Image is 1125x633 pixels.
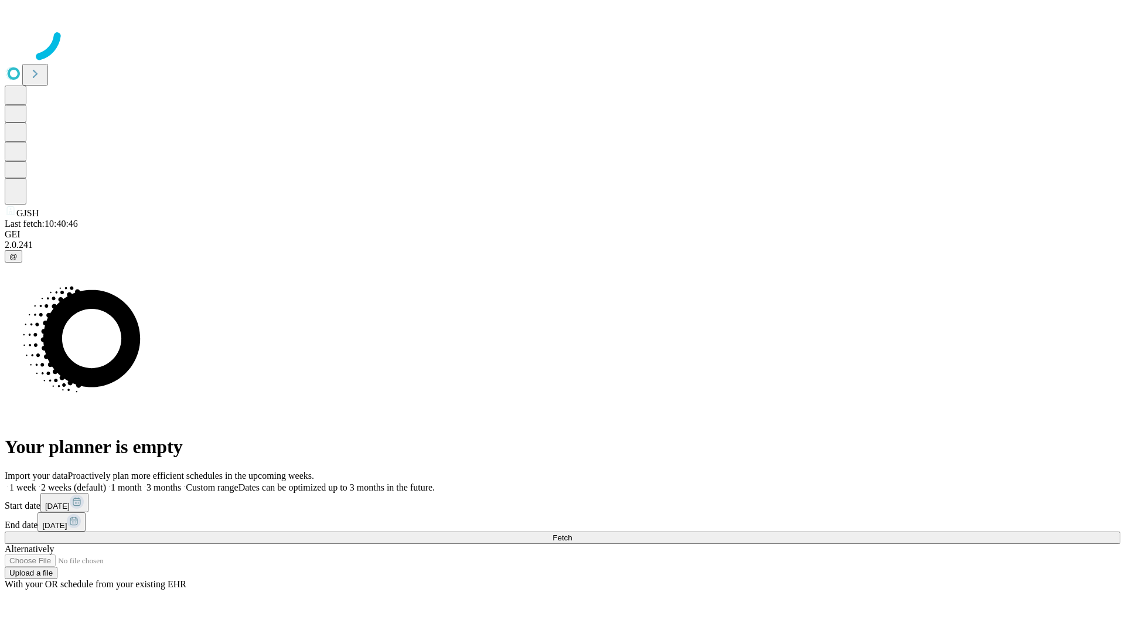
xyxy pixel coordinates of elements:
[5,579,186,589] span: With your OR schedule from your existing EHR
[553,533,572,542] span: Fetch
[5,229,1120,240] div: GEI
[5,240,1120,250] div: 2.0.241
[9,482,36,492] span: 1 week
[5,532,1120,544] button: Fetch
[41,482,106,492] span: 2 weeks (default)
[37,512,86,532] button: [DATE]
[5,250,22,263] button: @
[45,502,70,511] span: [DATE]
[238,482,435,492] span: Dates can be optimized up to 3 months in the future.
[146,482,181,492] span: 3 months
[5,219,78,229] span: Last fetch: 10:40:46
[42,521,67,530] span: [DATE]
[5,567,57,579] button: Upload a file
[16,208,39,218] span: GJSH
[5,436,1120,458] h1: Your planner is empty
[5,544,54,554] span: Alternatively
[5,471,68,481] span: Import your data
[5,493,1120,512] div: Start date
[68,471,314,481] span: Proactively plan more efficient schedules in the upcoming weeks.
[40,493,88,512] button: [DATE]
[111,482,142,492] span: 1 month
[186,482,238,492] span: Custom range
[9,252,18,261] span: @
[5,512,1120,532] div: End date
